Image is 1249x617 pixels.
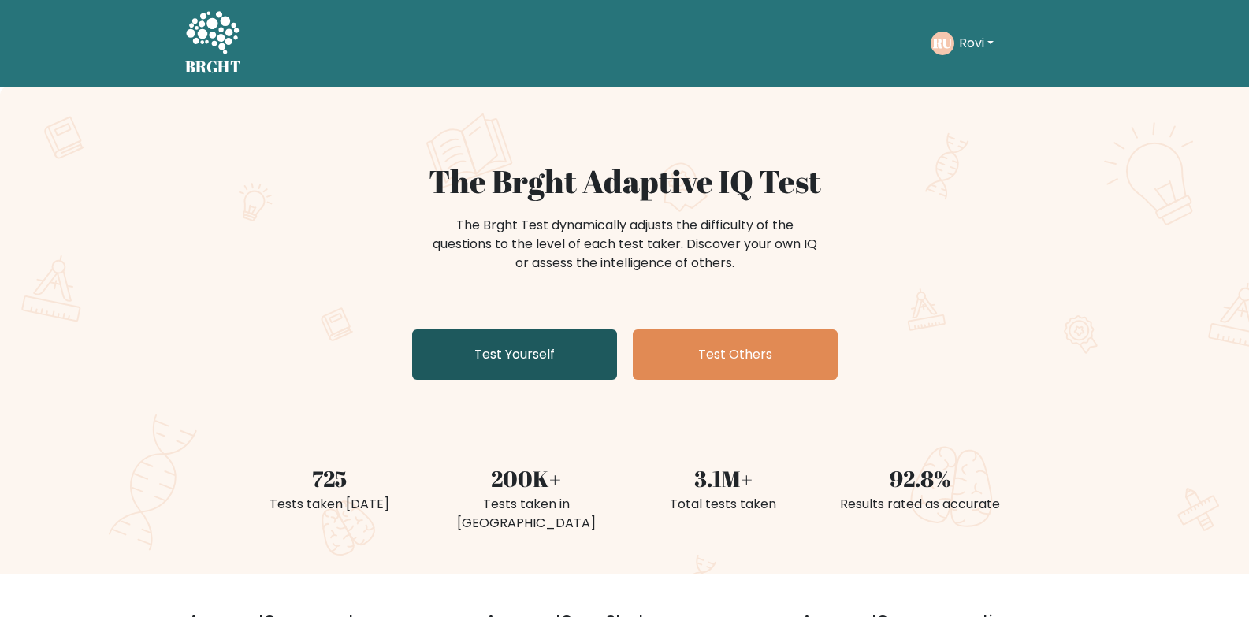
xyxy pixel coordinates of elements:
[634,462,812,495] div: 3.1M+
[240,162,1009,200] h1: The Brght Adaptive IQ Test
[831,462,1009,495] div: 92.8%
[412,329,617,380] a: Test Yourself
[437,495,615,533] div: Tests taken in [GEOGRAPHIC_DATA]
[932,34,952,52] text: RU
[185,6,242,80] a: BRGHT
[954,33,998,54] button: Rovi
[240,462,418,495] div: 725
[185,58,242,76] h5: BRGHT
[634,495,812,514] div: Total tests taken
[831,495,1009,514] div: Results rated as accurate
[428,216,822,273] div: The Brght Test dynamically adjusts the difficulty of the questions to the level of each test take...
[437,462,615,495] div: 200K+
[240,495,418,514] div: Tests taken [DATE]
[633,329,838,380] a: Test Others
